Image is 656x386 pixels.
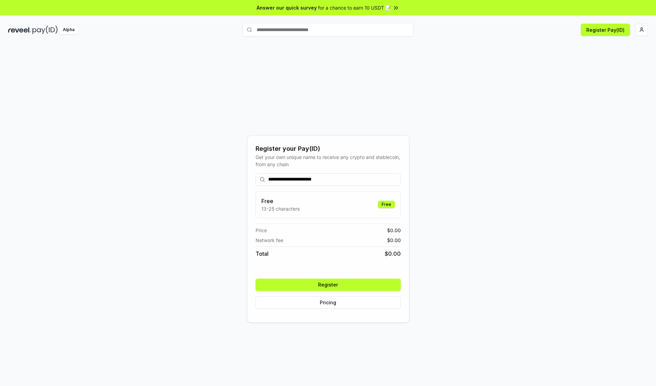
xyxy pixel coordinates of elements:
[261,205,300,212] p: 13-25 characters
[59,26,78,34] div: Alpha
[257,4,317,11] span: Answer our quick survey
[256,279,401,291] button: Register
[581,24,630,36] button: Register Pay(ID)
[256,237,283,244] span: Network fee
[256,144,401,154] div: Register your Pay(ID)
[256,296,401,309] button: Pricing
[387,227,401,234] span: $ 0.00
[256,250,269,258] span: Total
[378,201,395,208] div: Free
[261,197,300,205] h3: Free
[387,237,401,244] span: $ 0.00
[8,26,31,34] img: reveel_dark
[385,250,401,258] span: $ 0.00
[256,154,401,168] div: Get your own unique name to receive any crypto and stablecoin, from any chain
[318,4,391,11] span: for a chance to earn 10 USDT 📝
[256,227,267,234] span: Price
[32,26,58,34] img: pay_id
